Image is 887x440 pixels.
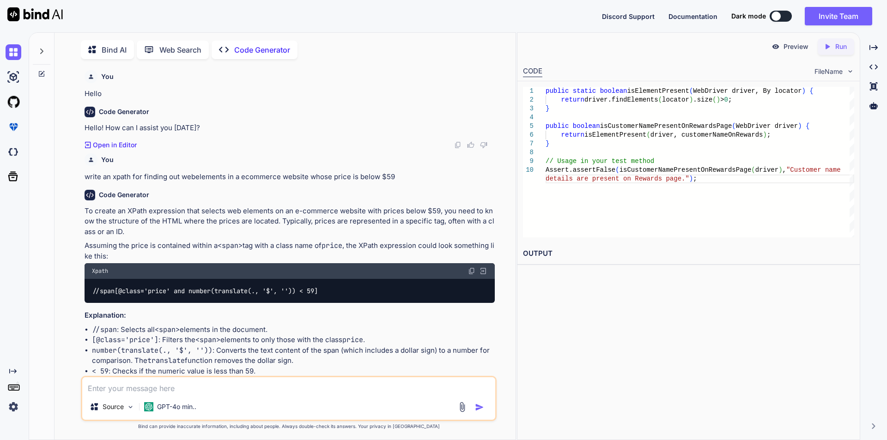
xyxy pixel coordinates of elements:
[767,131,771,139] span: ;
[6,44,21,60] img: chat
[85,206,495,237] p: To create an XPath expression that selects web elements on an e-commerce website with prices belo...
[720,96,724,103] span: >
[6,94,21,110] img: githubLight
[814,67,843,76] span: FileName
[689,175,693,182] span: )
[523,131,534,139] div: 6
[218,241,243,250] code: <span>
[602,12,655,21] button: Discord Support
[798,122,802,130] span: )
[728,96,732,103] span: ;
[92,286,319,296] code: //span[@class='price' and number(translate(., '$', '')) < 59]
[846,67,854,75] img: chevron down
[85,241,495,261] p: Assuming the price is contained within a tag with a class name of , the XPath expression could lo...
[92,335,495,345] li: : Filters the elements to only those with the class .
[650,131,763,139] span: driver, customerNameOnRewards
[693,87,802,95] span: WebDriver driver, By locator
[546,105,549,112] span: }
[627,87,689,95] span: isElementPresent
[92,345,495,366] li: : Converts the text content of the span (which includes a dollar sign) to a number for comparison...
[101,155,114,164] h6: You
[561,96,584,103] span: return
[92,366,495,377] li: : Checks if the numeric value is less than 59.
[480,141,487,149] img: dislike
[732,122,735,130] span: (
[689,96,693,103] span: )
[546,140,549,147] span: }
[668,12,717,21] button: Documentation
[159,44,201,55] p: Web Search
[662,96,689,103] span: locator
[85,123,495,133] p: Hello! How can I assist you [DATE]?
[454,141,462,149] img: copy
[712,96,716,103] span: (
[101,72,114,81] h6: You
[755,166,778,174] span: driver
[92,367,109,376] code: < 59
[668,12,717,20] span: Documentation
[782,166,786,174] span: ,
[127,403,134,411] img: Pick Models
[92,346,213,355] code: number(translate(., '$', ''))
[523,66,542,77] div: CODE
[6,399,21,415] img: settings
[6,119,21,135] img: premium
[786,166,841,174] span: "Customer name
[693,96,712,103] span: .size
[751,166,755,174] span: (
[523,113,534,122] div: 4
[322,241,342,250] code: price
[157,402,196,411] p: GPT-4o min..
[523,139,534,148] div: 7
[584,96,658,103] span: driver.findElements
[716,96,720,103] span: )
[784,42,808,51] p: Preview
[342,335,363,344] code: price
[600,122,732,130] span: isCustomerNamePresentOnRewardsPage
[7,7,63,21] img: Bind AI
[546,87,569,95] span: public
[806,122,809,130] span: {
[572,87,595,95] span: static
[102,44,127,55] p: Bind AI
[724,96,728,103] span: 0
[103,402,124,411] p: Source
[479,267,487,275] img: Open in Browser
[805,7,872,25] button: Invite Team
[546,175,689,182] span: details are present on Rewards page."
[802,87,805,95] span: )
[523,87,534,96] div: 1
[467,141,474,149] img: like
[523,157,534,166] div: 9
[195,335,220,344] code: <span>
[523,148,534,157] div: 8
[561,131,584,139] span: return
[523,96,534,104] div: 2
[523,104,534,113] div: 3
[92,325,495,335] li: : Selects all elements in the document.
[234,44,290,55] p: Code Generator
[99,107,149,116] h6: Code Generator
[92,335,158,344] code: [@class='price']
[144,402,153,411] img: GPT-4o mini
[546,157,654,165] span: // Usage in your test method
[778,166,782,174] span: )
[6,69,21,85] img: ai-studio
[615,166,619,174] span: (
[735,122,797,130] span: WebDriver driver
[85,172,495,182] p: write an xpath for finding out webelements in a ecommerce website whose price is below $59
[92,325,117,334] code: //span
[99,190,149,199] h6: Code Generator
[93,140,137,150] p: Open in Editor
[523,122,534,131] div: 5
[457,402,468,412] img: attachment
[572,122,600,130] span: boolean
[658,96,662,103] span: (
[689,87,693,95] span: (
[6,144,21,160] img: darkCloudIdeIcon
[835,42,847,51] p: Run
[731,12,766,21] span: Dark mode
[147,356,185,365] code: translate
[763,131,766,139] span: )
[475,403,484,412] img: icon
